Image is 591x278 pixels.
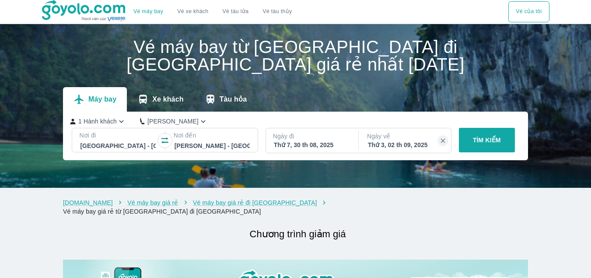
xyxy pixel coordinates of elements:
a: Vé máy bay [133,8,163,15]
button: TÌM KIẾM [459,128,515,152]
a: Vé máy bay giá rẻ từ [GEOGRAPHIC_DATA] đi [GEOGRAPHIC_DATA] [63,208,261,215]
div: Thứ 7, 30 th 08, 2025 [274,141,349,149]
button: Vé của tôi [508,1,549,22]
a: Vé máy bay giá rẻ [127,199,178,206]
a: Vé máy bay giá rẻ đi [GEOGRAPHIC_DATA] [193,199,317,206]
div: transportation tabs [63,87,257,112]
button: [PERSON_NAME] [140,117,208,126]
div: Thứ 3, 02 th 09, 2025 [368,141,443,149]
h1: Vé máy bay từ [GEOGRAPHIC_DATA] đi [GEOGRAPHIC_DATA] giá rẻ nhất [DATE] [63,38,528,73]
p: [PERSON_NAME] [147,117,199,126]
div: choose transportation mode [508,1,549,22]
p: Tàu hỏa [220,95,247,104]
button: 1 Hành khách [70,117,126,126]
nav: breadcrumb [63,198,528,216]
p: 1 Hành khách [78,117,117,126]
div: choose transportation mode [126,1,299,22]
button: Vé tàu thủy [255,1,299,22]
h2: Chương trình giảm giá [67,226,528,242]
p: Xe khách [152,95,183,104]
a: Vé xe khách [177,8,208,15]
a: [DOMAIN_NAME] [63,199,113,206]
p: TÌM KIẾM [473,136,501,144]
p: Ngày đi [273,132,350,141]
p: Nơi đi [79,131,156,140]
a: Vé tàu lửa [216,1,256,22]
p: Nơi đến [174,131,251,140]
p: Ngày về [367,132,444,141]
p: Máy bay [88,95,116,104]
